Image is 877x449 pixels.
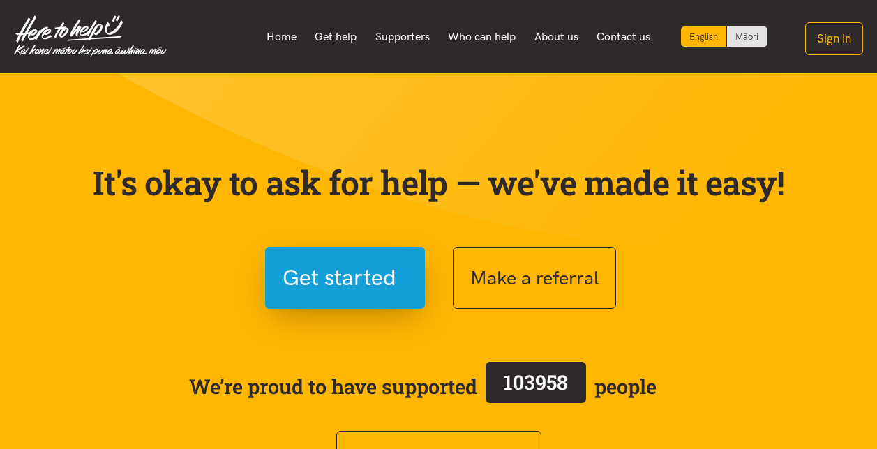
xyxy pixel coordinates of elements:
[439,22,525,52] a: Who can help
[283,260,396,296] span: Get started
[14,15,167,57] img: Home
[366,22,439,52] a: Supporters
[727,26,767,47] a: Switch to Te Reo Māori
[525,22,588,52] a: About us
[189,359,657,413] span: We’re proud to have supported people
[306,22,366,52] a: Get help
[90,162,788,203] p: It's okay to ask for help — we've made it easy!
[587,22,660,52] a: Contact us
[681,26,767,47] div: Language toggle
[477,359,594,413] a: 103958
[453,247,616,309] button: Make a referral
[265,247,425,309] button: Get started
[805,22,863,55] button: Sign in
[257,22,306,52] a: Home
[504,369,568,395] span: 103958
[681,26,727,47] div: Current language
